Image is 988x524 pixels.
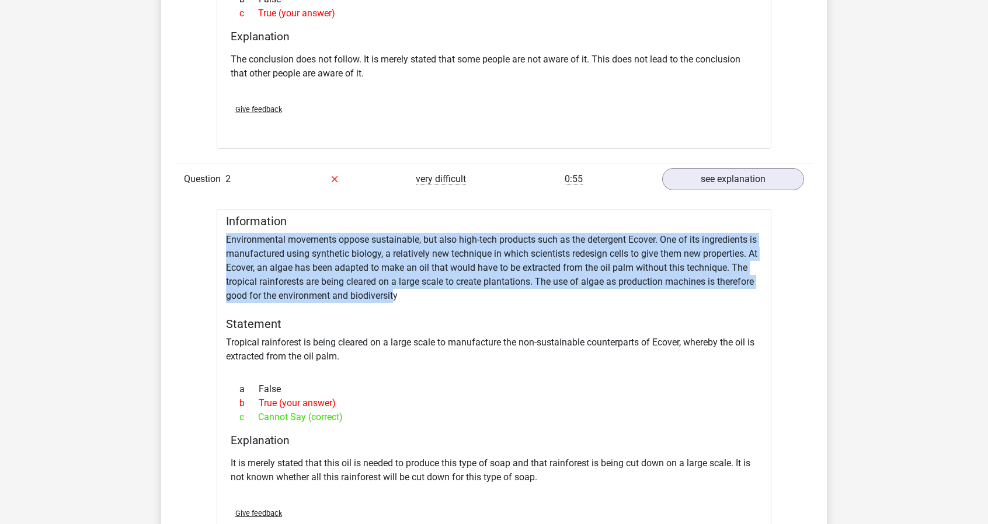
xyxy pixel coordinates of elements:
[226,214,762,228] h5: Information
[231,396,757,410] div: True (your answer)
[239,6,258,20] span: c
[231,382,757,396] div: False
[225,173,231,184] span: 2
[184,172,225,186] span: Question
[231,410,757,424] div: Cannot Say (correct)
[231,434,757,447] h4: Explanation
[662,168,804,190] a: see explanation
[416,173,466,185] span: very difficult
[231,6,757,20] div: True (your answer)
[235,105,282,114] span: Give feedback
[239,396,259,410] span: b
[235,509,282,518] span: Give feedback
[239,410,258,424] span: c
[239,382,259,396] span: a
[231,53,757,81] p: The conclusion does not follow. It is merely stated that some people are not aware of it. This do...
[231,456,757,484] p: It is merely stated that this oil is needed to produce this type of soap and that rainforest is b...
[226,317,762,331] h5: Statement
[565,173,583,185] span: 0:55
[231,30,757,43] h4: Explanation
